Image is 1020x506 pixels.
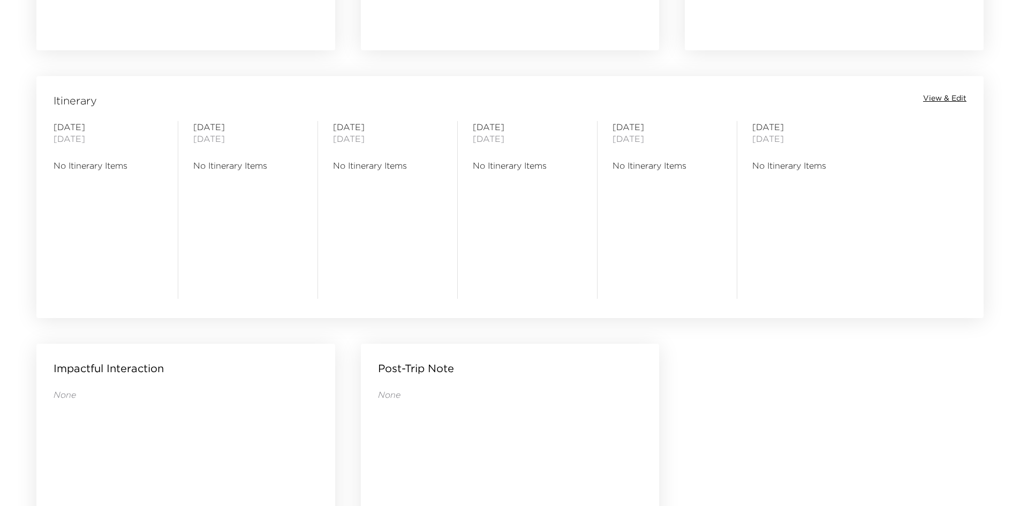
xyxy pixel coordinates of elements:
span: [DATE] [193,133,303,145]
span: No Itinerary Items [613,160,722,171]
p: Post-Trip Note [378,361,454,376]
span: No Itinerary Items [333,160,442,171]
span: [DATE] [473,121,582,133]
span: No Itinerary Items [193,160,303,171]
span: [DATE] [752,121,862,133]
span: [DATE] [193,121,303,133]
span: [DATE] [613,133,722,145]
p: None [378,389,643,401]
span: [DATE] [54,121,163,133]
span: [DATE] [613,121,722,133]
button: View & Edit [923,93,966,104]
span: [DATE] [473,133,582,145]
span: [DATE] [333,133,442,145]
span: Itinerary [54,93,97,108]
span: No Itinerary Items [473,160,582,171]
span: [DATE] [333,121,442,133]
span: No Itinerary Items [54,160,163,171]
span: [DATE] [752,133,862,145]
span: No Itinerary Items [752,160,862,171]
p: None [54,389,318,401]
span: [DATE] [54,133,163,145]
p: Impactful Interaction [54,361,164,376]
